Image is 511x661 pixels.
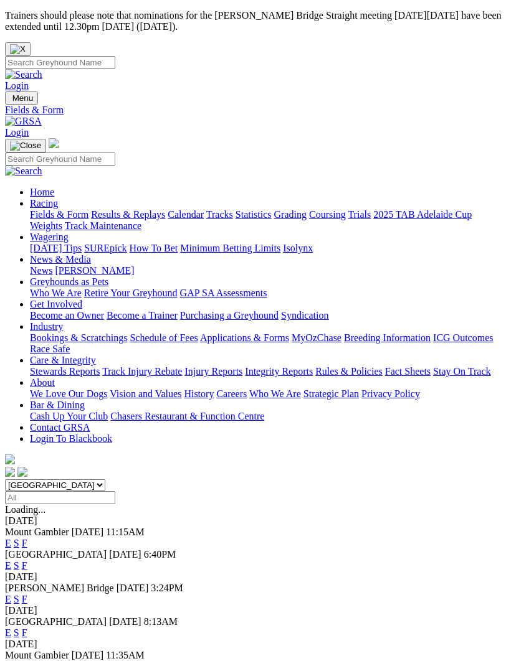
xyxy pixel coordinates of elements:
a: Fact Sheets [385,366,431,377]
span: [GEOGRAPHIC_DATA] [5,616,107,627]
a: How To Bet [130,243,178,253]
a: Chasers Restaurant & Function Centre [110,411,264,421]
a: Results & Replays [91,209,165,220]
div: About [30,388,506,400]
a: Contact GRSA [30,422,90,433]
p: Trainers should please note that nominations for the [PERSON_NAME] Bridge Straight meeting [DATE]... [5,10,506,32]
span: 6:40PM [144,549,176,560]
a: We Love Our Dogs [30,388,107,399]
a: Calendar [168,209,204,220]
a: Integrity Reports [245,366,313,377]
span: [GEOGRAPHIC_DATA] [5,549,107,560]
img: X [10,44,26,54]
a: S [14,594,19,604]
a: Strategic Plan [303,388,359,399]
a: Login To Blackbook [30,433,112,444]
a: Tracks [206,209,233,220]
a: Bar & Dining [30,400,85,410]
a: Vision and Values [110,388,181,399]
a: Privacy Policy [361,388,420,399]
a: Purchasing a Greyhound [180,310,279,321]
img: Close [10,141,41,151]
a: Greyhounds as Pets [30,276,108,287]
a: Injury Reports [184,366,242,377]
a: S [14,538,19,548]
span: 3:24PM [151,583,183,593]
div: Racing [30,209,506,232]
img: logo-grsa-white.png [49,138,59,148]
a: Weights [30,220,62,231]
a: F [22,538,27,548]
button: Close [5,42,31,56]
div: Wagering [30,243,506,254]
a: F [22,627,27,638]
a: Track Injury Rebate [102,366,182,377]
span: [DATE] [72,527,104,537]
a: News & Media [30,254,91,265]
a: E [5,627,11,638]
a: [DATE] Tips [30,243,82,253]
a: 2025 TAB Adelaide Cup [373,209,472,220]
a: Race Safe [30,344,70,354]
a: SUREpick [84,243,127,253]
a: F [22,594,27,604]
a: ICG Outcomes [433,332,493,343]
a: Wagering [30,232,69,242]
a: Industry [30,321,63,332]
a: Breeding Information [344,332,431,343]
div: [DATE] [5,515,506,527]
a: Become a Trainer [107,310,178,321]
a: F [22,560,27,571]
span: [DATE] [109,616,141,627]
span: [DATE] [72,650,104,660]
img: Search [5,166,42,177]
img: facebook.svg [5,467,15,477]
div: Greyhounds as Pets [30,288,506,299]
a: [PERSON_NAME] [55,265,134,276]
button: Toggle navigation [5,139,46,152]
a: Statistics [236,209,272,220]
a: Careers [216,388,247,399]
a: Login [5,127,29,138]
a: GAP SA Assessments [180,288,267,298]
span: 11:35AM [106,650,145,660]
div: Bar & Dining [30,411,506,422]
span: Mount Gambier [5,650,69,660]
a: E [5,560,11,571]
a: Isolynx [283,243,313,253]
a: Rules & Policies [315,366,383,377]
span: [DATE] [109,549,141,560]
a: Schedule of Fees [130,332,198,343]
a: News [30,265,52,276]
a: Who We Are [30,288,82,298]
a: Trials [348,209,371,220]
a: Cash Up Your Club [30,411,108,421]
a: Bookings & Scratchings [30,332,127,343]
span: [PERSON_NAME] Bridge [5,583,114,593]
a: Applications & Forms [200,332,289,343]
a: E [5,538,11,548]
a: E [5,594,11,604]
div: [DATE] [5,571,506,583]
span: 8:13AM [144,616,178,627]
a: Care & Integrity [30,355,96,365]
div: Care & Integrity [30,366,506,377]
a: S [14,627,19,638]
a: History [184,388,214,399]
a: S [14,560,19,571]
a: Coursing [309,209,346,220]
img: GRSA [5,116,42,127]
a: Fields & Form [5,105,506,116]
span: 11:15AM [106,527,145,537]
div: Get Involved [30,310,506,321]
img: twitter.svg [17,467,27,477]
a: Get Involved [30,299,82,309]
span: Loading... [5,504,45,515]
span: [DATE] [117,583,149,593]
a: Retire Your Greyhound [84,288,178,298]
img: Search [5,69,42,80]
a: Home [30,187,54,197]
a: MyOzChase [292,332,341,343]
input: Search [5,152,115,166]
